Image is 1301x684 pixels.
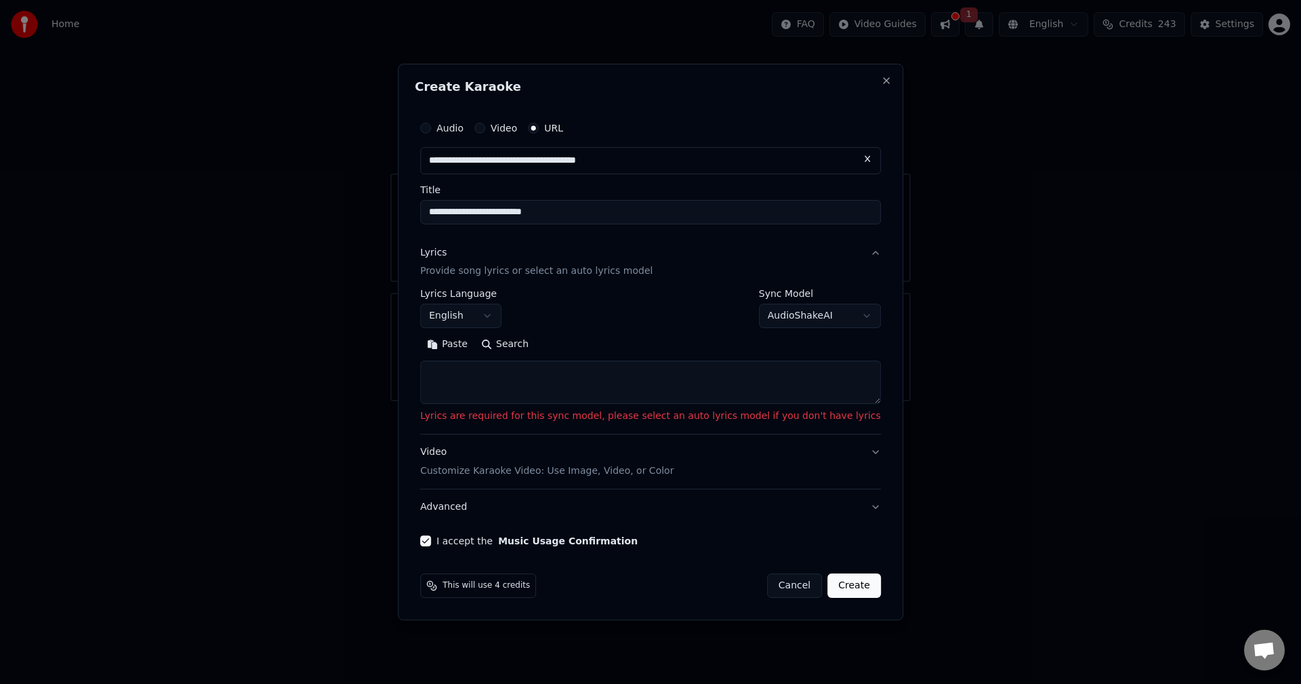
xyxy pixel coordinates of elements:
p: Provide song lyrics or select an auto lyrics model [420,265,653,279]
label: Video [491,123,517,133]
span: This will use 4 credits [442,580,530,591]
label: Audio [436,123,463,133]
button: LyricsProvide song lyrics or select an auto lyrics model [420,235,881,289]
h2: Create Karaoke [415,81,886,93]
div: LyricsProvide song lyrics or select an auto lyrics model [420,289,881,435]
div: Lyrics [420,246,447,260]
button: Search [474,334,535,356]
button: Paste [420,334,474,356]
button: Cancel [767,574,822,598]
p: Lyrics are required for this sync model, please select an auto lyrics model if you don't have lyrics [420,410,881,424]
button: Create [827,574,881,598]
div: Video [420,446,674,479]
label: Lyrics Language [420,289,501,299]
label: Title [420,185,881,195]
button: Advanced [420,489,881,525]
label: I accept the [436,536,638,546]
label: URL [544,123,563,133]
p: Customize Karaoke Video: Use Image, Video, or Color [420,464,674,478]
button: I accept the [498,536,638,546]
label: Sync Model [759,289,881,299]
button: VideoCustomize Karaoke Video: Use Image, Video, or Color [420,435,881,489]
